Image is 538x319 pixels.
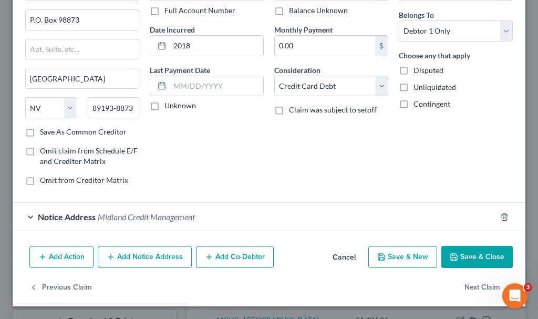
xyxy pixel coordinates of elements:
input: 0.00 [275,36,375,56]
button: Previous Claim [29,276,92,299]
span: Omit claim from Schedule E/F and Creditor Matrix [40,146,138,166]
span: Disputed [413,66,443,75]
span: Belongs To [399,11,434,19]
button: Save & Close [441,246,513,268]
button: Cancel [324,247,364,268]
label: Unknown [164,100,196,111]
button: Save & New [368,246,437,268]
span: Midland Credit Management [98,212,195,222]
input: MM/DD/YYYY [170,36,263,56]
input: Enter city... [26,68,139,88]
iframe: Intercom live chat [502,283,527,308]
span: Omit from Creditor Matrix [40,176,128,184]
label: Save As Common Creditor [40,127,127,137]
button: Add Notice Address [98,246,192,268]
button: Next Claim [464,276,513,299]
span: Claim was subject to setoff [289,105,377,114]
input: Apt, Suite, etc... [26,39,139,59]
span: Unliquidated [413,83,456,91]
label: Balance Unknown [289,5,348,16]
button: Add Co-Debtor [196,246,274,268]
input: MM/DD/YYYY [170,76,263,96]
input: Enter address... [26,10,139,30]
label: Date Incurred [150,24,195,35]
div: $ [375,36,388,56]
label: Last Payment Date [150,65,210,76]
span: Contingent [413,99,450,108]
label: Consideration [274,65,320,76]
button: Add Action [29,246,94,268]
label: Full Account Number [164,5,235,16]
label: Monthly Payment [274,24,333,35]
span: Notice Address [38,212,96,222]
input: Enter zip... [88,97,140,118]
label: Choose any that apply [399,50,470,61]
span: 3 [524,283,532,292]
